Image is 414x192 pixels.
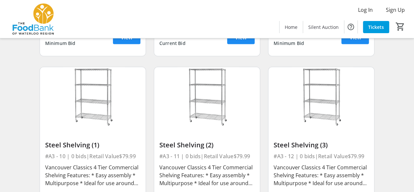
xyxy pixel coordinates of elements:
a: Home [279,21,303,33]
span: Home [285,24,297,31]
span: Silent Auction [308,24,339,31]
img: Steel Shelving (2) [154,67,260,127]
span: Sign Up [386,6,405,14]
div: Steel Shelving (3) [274,141,369,149]
div: Minimum Bid [45,37,76,49]
button: Log In [353,5,378,15]
div: #A3 - 11 | 0 bids | Retail Value $79.99 [159,151,255,160]
img: The Food Bank of Waterloo Region's Logo [4,3,62,35]
button: Help [344,20,357,33]
img: Steel Shelving (1) [40,67,146,127]
div: #A3 - 12 | 0 bids | Retail Value $79.99 [274,151,369,160]
span: Tickets [368,24,384,31]
div: Vancouver Classics 4 Tier Commercial Shelving Features: * Easy assembly * Multipurpose * Ideal fo... [274,163,369,187]
div: Vancouver Classics 4 Tier Commercial Shelving Features: * Easy assembly * Multipurpose * Ideal fo... [45,163,140,187]
a: View [113,31,140,44]
button: Sign Up [381,5,410,15]
button: Cart [394,21,406,32]
a: Silent Auction [303,21,344,33]
a: View [227,31,255,44]
img: Steel Shelving (3) [268,67,374,127]
a: View [341,31,369,44]
a: Tickets [363,21,389,33]
span: Log In [358,6,373,14]
div: Steel Shelving (1) [45,141,140,149]
div: #A3 - 10 | 0 bids | Retail Value $79.99 [45,151,140,160]
div: Minimum Bid [274,37,304,49]
div: Current Bid [159,37,186,49]
div: Vancouver Classics 4 Tier Commercial Shelving Features: * Easy assembly * Multipurpose * Ideal fo... [159,163,255,187]
div: Steel Shelving (2) [159,141,255,149]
